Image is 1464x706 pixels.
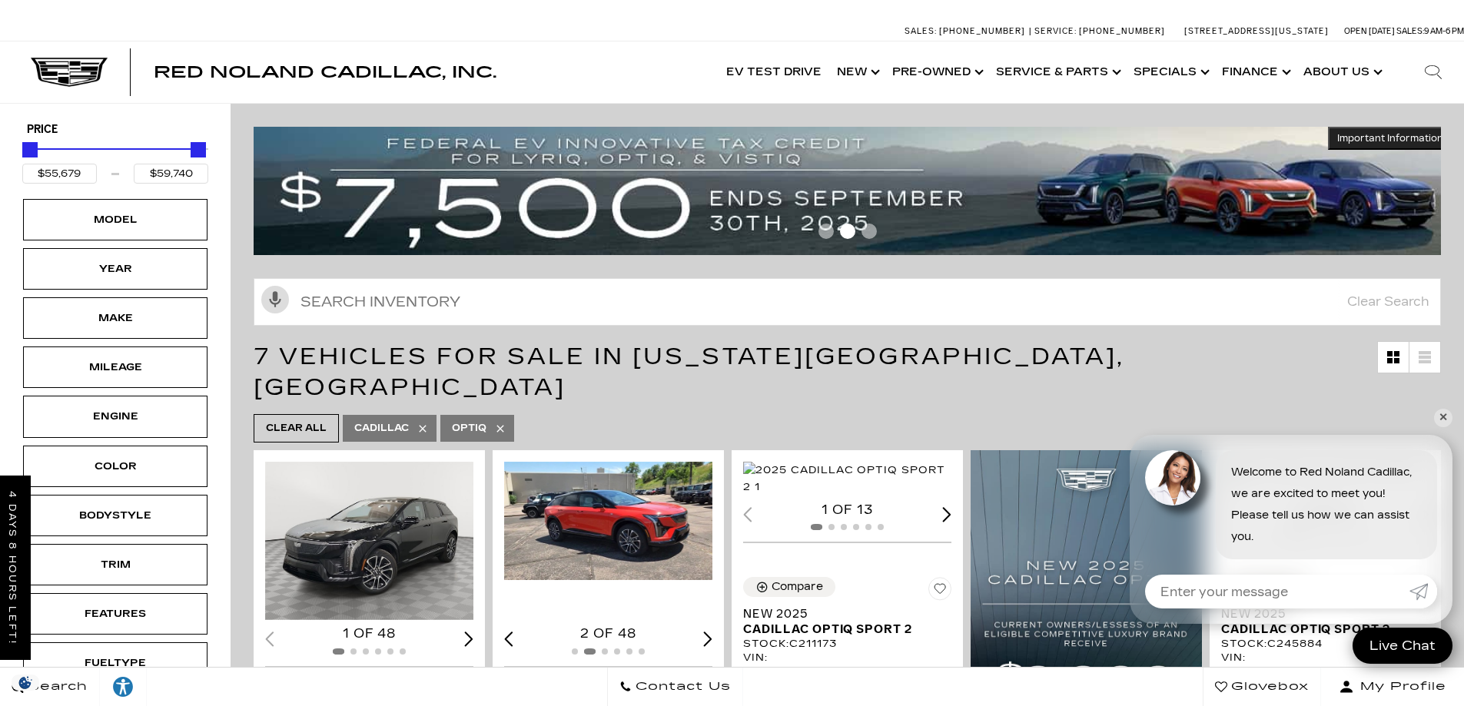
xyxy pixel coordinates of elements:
[772,580,823,594] div: Compare
[254,127,1452,255] img: vrp-tax-ending-august-version
[265,625,473,642] div: 1 of 48
[191,142,206,157] div: Maximum Price
[942,507,951,522] div: Next slide
[23,396,207,437] div: EngineEngine
[1409,575,1437,608] a: Submit
[77,507,154,524] div: Bodystyle
[1221,651,1429,678] div: VIN: [US_VEHICLE_IDENTIFICATION_NUMBER]
[31,58,108,87] img: Cadillac Dark Logo with Cadillac White Text
[703,631,712,646] div: Next slide
[818,224,834,239] span: Go to slide 1
[743,606,951,637] a: New 2025Cadillac OPTIQ Sport 2
[861,224,877,239] span: Go to slide 3
[1029,27,1169,35] a: Service: [PHONE_NUMBER]
[939,26,1025,36] span: [PHONE_NUMBER]
[8,675,43,691] img: Opt-Out Icon
[254,343,1124,401] span: 7 Vehicles for Sale in [US_STATE][GEOGRAPHIC_DATA], [GEOGRAPHIC_DATA]
[743,637,951,651] div: Stock : C211173
[77,605,154,622] div: Features
[77,211,154,228] div: Model
[743,462,954,496] img: 2025 Cadillac OPTIQ Sport 2 1
[452,419,486,438] span: Optiq
[829,41,885,103] a: New
[1403,41,1464,103] div: Search
[77,359,154,376] div: Mileage
[1354,676,1446,698] span: My Profile
[23,297,207,339] div: MakeMake
[77,458,154,475] div: Color
[885,41,988,103] a: Pre-Owned
[23,495,207,536] div: BodystyleBodystyle
[1079,26,1165,36] span: [PHONE_NUMBER]
[928,577,951,606] button: Save Vehicle
[743,577,835,597] button: Compare Vehicle
[743,502,951,519] div: 1 of 13
[743,462,954,496] div: 1 / 2
[23,642,207,684] div: FueltypeFueltype
[24,676,88,698] span: Search
[1337,132,1443,144] span: Important Information
[1344,26,1395,36] span: Open [DATE]
[840,224,855,239] span: Go to slide 2
[607,668,743,706] a: Contact Us
[1353,628,1452,664] a: Live Chat
[77,408,154,425] div: Engine
[23,199,207,240] div: ModelModel
[8,675,43,691] section: Click to Open Cookie Consent Modal
[1378,342,1409,373] a: Grid View
[988,41,1126,103] a: Service & Parts
[266,419,327,438] span: Clear All
[632,676,731,698] span: Contact Us
[504,631,513,646] div: Previous slide
[1126,41,1214,103] a: Specials
[23,544,207,585] div: TrimTrim
[1227,676,1309,698] span: Glovebox
[154,63,496,81] span: Red Noland Cadillac, Inc.
[464,631,473,646] div: Next slide
[905,26,937,36] span: Sales:
[1221,621,1418,637] span: Cadillac OPTIQ Sport 2
[354,419,409,438] span: Cadillac
[254,278,1441,326] input: Search Inventory
[743,606,940,621] span: New 2025
[22,142,38,157] div: Minimum Price
[905,27,1029,35] a: Sales: [PHONE_NUMBER]
[22,137,208,184] div: Price
[1216,450,1437,559] div: Welcome to Red Noland Cadillac, we are excited to meet you! Please tell us how we can assist you.
[100,675,146,698] div: Explore your accessibility options
[1221,637,1429,651] div: Stock : C245884
[743,651,951,678] div: VIN: [US_VEHICLE_IDENTIFICATION_NUMBER]
[1424,26,1464,36] span: 9 AM-6 PM
[1034,26,1077,36] span: Service:
[1362,637,1443,655] span: Live Chat
[743,621,940,637] span: Cadillac OPTIQ Sport 2
[100,668,147,706] a: Explore your accessibility options
[1203,668,1321,706] a: Glovebox
[23,593,207,635] div: FeaturesFeatures
[22,164,97,184] input: Minimum
[265,462,476,620] div: 1 / 2
[77,556,154,573] div: Trim
[504,462,715,580] div: 2 / 6
[23,346,207,388] div: MileageMileage
[23,446,207,487] div: ColorColor
[154,65,496,80] a: Red Noland Cadillac, Inc.
[719,41,829,103] a: EV Test Drive
[1145,575,1409,608] input: Enter your message
[1296,41,1387,103] a: About Us
[1145,450,1200,505] img: Agent profile photo
[261,286,289,313] svg: Click to toggle on voice search
[265,462,476,620] img: 2025 Cadillac OPTIQ Sport 1 1
[23,248,207,290] div: YearYear
[134,164,208,184] input: Maximum
[504,462,715,580] img: 2025 Cadillac OPTIQ Sport 2 2
[504,625,712,642] div: 2 of 48
[1214,41,1296,103] a: Finance
[1184,26,1329,36] a: [STREET_ADDRESS][US_STATE]
[77,310,154,326] div: Make
[1396,26,1424,36] span: Sales:
[77,260,154,277] div: Year
[1321,668,1464,706] button: Open user profile menu
[77,655,154,671] div: Fueltype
